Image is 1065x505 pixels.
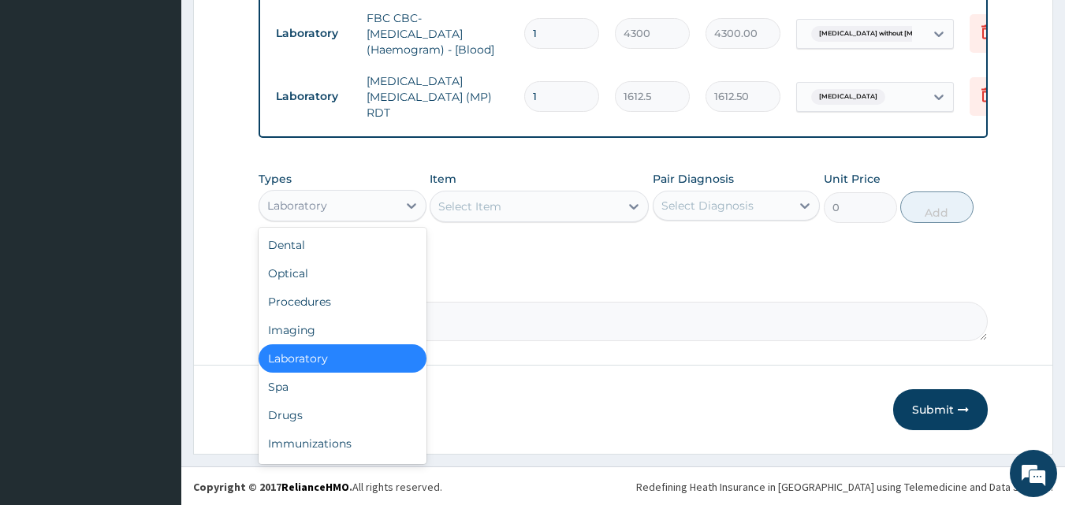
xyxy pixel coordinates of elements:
label: Pair Diagnosis [653,171,734,187]
div: Laboratory [267,198,327,214]
div: Select Item [438,199,501,214]
td: Laboratory [268,19,359,48]
label: Unit Price [824,171,881,187]
div: Redefining Heath Insurance in [GEOGRAPHIC_DATA] using Telemedicine and Data Science! [636,479,1053,495]
div: Minimize live chat window [259,8,296,46]
span: [MEDICAL_DATA] [811,89,885,105]
div: Optical [259,259,426,288]
div: Drugs [259,401,426,429]
div: Select Diagnosis [661,198,754,214]
a: RelianceHMO [281,480,349,494]
div: Spa [259,373,426,401]
label: Item [430,171,456,187]
span: [MEDICAL_DATA] without [MEDICAL_DATA] [811,26,970,42]
td: Laboratory [268,82,359,111]
div: Imaging [259,316,426,344]
button: Add [900,191,974,223]
div: Chat with us now [82,88,265,109]
label: Types [259,173,292,186]
div: Laboratory [259,344,426,373]
label: Comment [259,280,989,293]
div: Immunizations [259,429,426,458]
img: d_794563401_company_1708531726252_794563401 [29,79,64,118]
div: Procedures [259,288,426,316]
textarea: Type your message and hit 'Enter' [8,337,300,392]
td: FBC CBC-[MEDICAL_DATA] (Haemogram) - [Blood] [359,2,516,65]
span: We're online! [91,152,218,311]
button: Submit [893,389,988,430]
td: [MEDICAL_DATA] [MEDICAL_DATA] (MP) RDT [359,65,516,128]
strong: Copyright © 2017 . [193,480,352,494]
div: Others [259,458,426,486]
div: Dental [259,231,426,259]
